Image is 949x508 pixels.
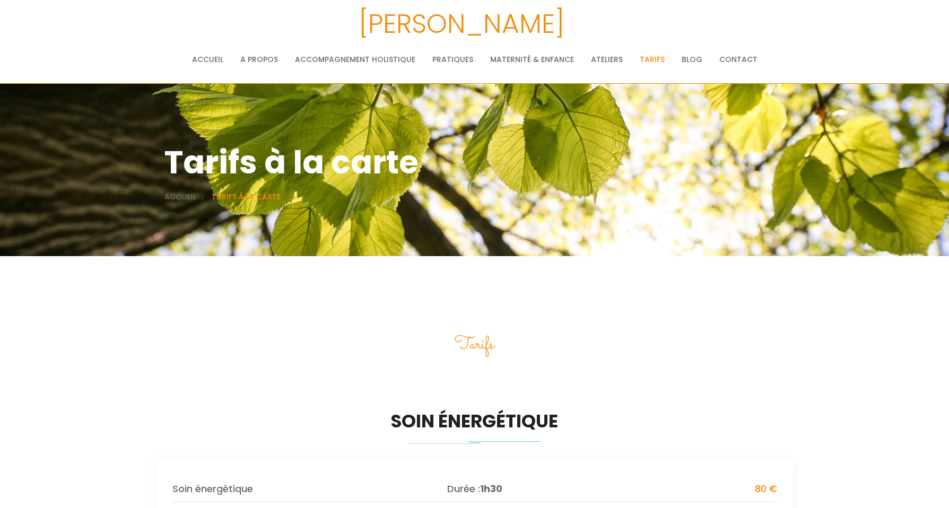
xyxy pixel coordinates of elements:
[156,407,793,435] h2: Soin énergétique
[295,49,415,70] a: Accompagnement holistique
[755,482,777,495] span: 80 €
[172,482,447,495] span: Soin énergétique
[29,3,893,45] h3: [PERSON_NAME]
[447,482,612,495] span: Durée :
[212,190,281,203] li: Tarifs à la carte
[719,49,758,70] a: Contact
[192,49,223,70] a: Accueil
[164,137,785,188] h1: Tarifs à la carte
[164,330,785,359] h3: Tarifs
[682,49,702,70] a: Blog
[480,482,502,495] span: 1h30
[432,49,473,70] a: Pratiques
[640,49,665,70] a: Tarifs
[240,49,278,70] a: A propos
[591,49,623,70] a: Ateliers
[164,191,196,202] a: Accueil
[490,49,574,70] a: Maternité & Enfance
